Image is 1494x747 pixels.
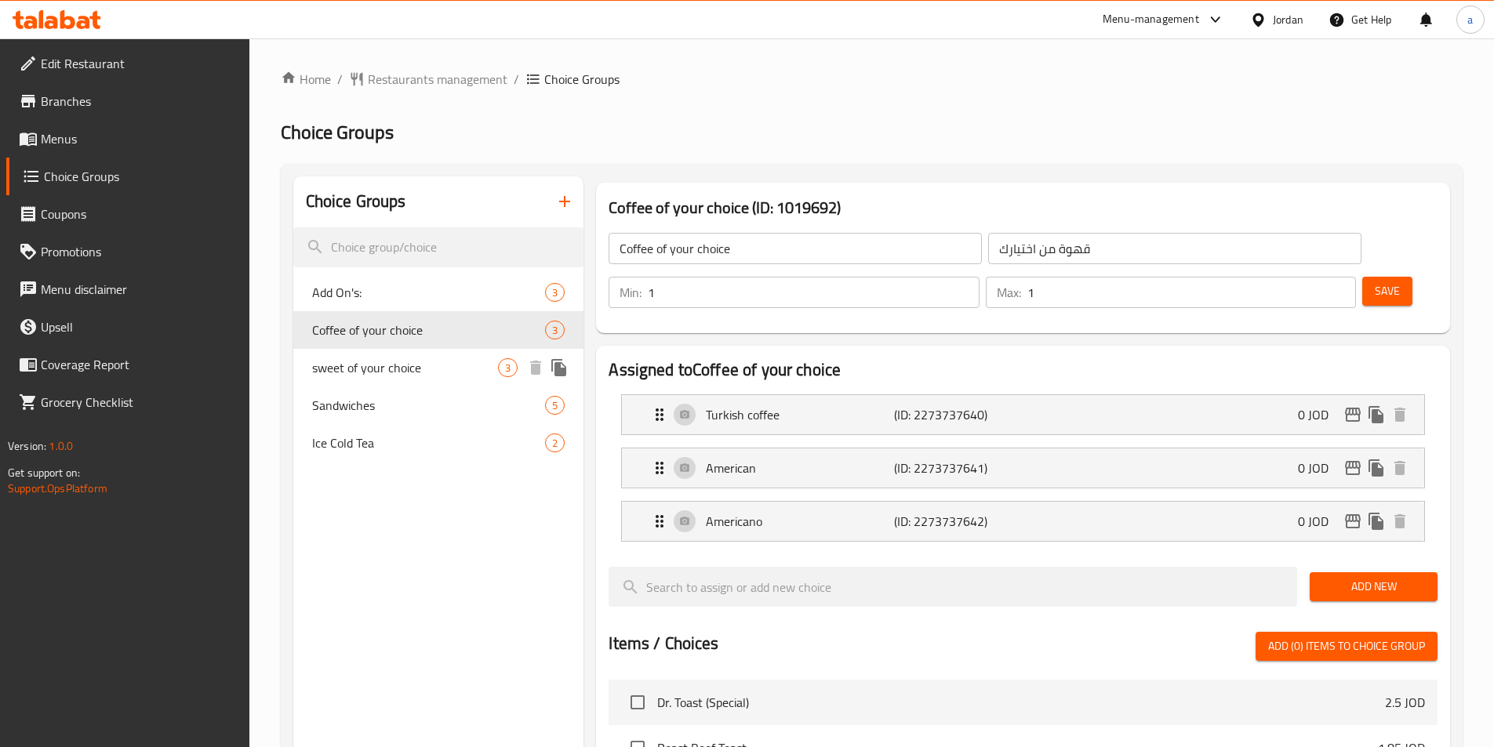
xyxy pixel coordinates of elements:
[312,321,546,339] span: Coffee of your choice
[1375,281,1400,301] span: Save
[706,512,893,531] p: Americano
[546,436,564,451] span: 2
[6,233,249,270] a: Promotions
[293,227,584,267] input: search
[544,70,620,89] span: Choice Groups
[6,383,249,421] a: Grocery Checklist
[1298,459,1341,477] p: 0 JOD
[293,424,584,462] div: Ice Cold Tea2
[1365,456,1388,480] button: duplicate
[1362,277,1412,306] button: Save
[1273,11,1303,28] div: Jordan
[609,441,1438,495] li: Expand
[1341,403,1365,426] button: edit
[41,242,237,261] span: Promotions
[312,358,499,377] span: sweet of your choice
[545,283,565,302] div: Choices
[609,388,1438,441] li: Expand
[6,82,249,120] a: Branches
[41,205,237,223] span: Coupons
[6,158,249,195] a: Choice Groups
[1268,636,1425,656] span: Add (0) items to choice group
[8,478,107,499] a: Support.OpsPlatform
[609,632,718,655] h2: Items / Choices
[293,274,584,311] div: Add On's:3
[1103,10,1199,29] div: Menu-management
[293,311,584,349] div: Coffee of your choice3
[281,70,1463,89] nav: breadcrumb
[524,356,547,379] button: delete
[8,462,80,483] span: Get support on:
[6,308,249,346] a: Upsell
[6,45,249,82] a: Edit Restaurant
[609,567,1297,607] input: search
[547,356,571,379] button: duplicate
[281,114,394,150] span: Choice Groups
[545,321,565,339] div: Choices
[609,358,1438,382] h2: Assigned to Coffee of your choice
[997,283,1021,302] p: Max:
[1365,509,1388,533] button: duplicate
[657,693,1385,712] span: Dr. Toast (Special)
[41,317,237,336] span: Upsell
[306,190,406,213] h2: Choice Groups
[49,436,73,456] span: 1.0.0
[609,495,1438,548] li: Expand
[6,346,249,383] a: Coverage Report
[622,395,1424,434] div: Expand
[1341,456,1365,480] button: edit
[312,396,546,415] span: Sandwiches
[293,349,584,386] div: sweet of your choice3deleteduplicate
[706,459,893,477] p: American
[498,358,518,377] div: Choices
[1256,632,1438,661] button: Add (0) items to choice group
[1388,403,1412,426] button: delete
[41,393,237,412] span: Grocery Checklist
[1341,509,1365,533] button: edit
[1298,405,1341,424] p: 0 JOD
[499,361,517,375] span: 3
[609,195,1438,220] h3: Coffee of your choice (ID: 1019692)
[1388,456,1412,480] button: delete
[41,129,237,148] span: Menus
[622,502,1424,541] div: Expand
[41,280,237,299] span: Menu disclaimer
[894,405,1020,424] p: (ID: 2273737640)
[1298,512,1341,531] p: 0 JOD
[41,92,237,111] span: Branches
[621,686,654,719] span: Select choice
[620,283,642,302] p: Min:
[6,195,249,233] a: Coupons
[368,70,507,89] span: Restaurants management
[1467,11,1473,28] span: a
[6,270,249,308] a: Menu disclaimer
[293,386,584,424] div: Sandwiches5
[1310,572,1438,601] button: Add New
[546,398,564,413] span: 5
[312,433,546,452] span: Ice Cold Tea
[514,70,519,89] li: /
[41,355,237,374] span: Coverage Report
[546,323,564,338] span: 3
[622,448,1424,488] div: Expand
[545,433,565,452] div: Choices
[312,283,546,302] span: Add On's:
[8,436,46,456] span: Version:
[1365,403,1388,426] button: duplicate
[41,54,237,73] span: Edit Restaurant
[546,285,564,300] span: 3
[44,167,237,186] span: Choice Groups
[1388,509,1412,533] button: delete
[894,512,1020,531] p: (ID: 2273737642)
[337,70,343,89] li: /
[1385,693,1425,712] p: 2.5 JOD
[281,70,331,89] a: Home
[894,459,1020,477] p: (ID: 2273737641)
[6,120,249,158] a: Menus
[1322,577,1425,597] span: Add New
[545,396,565,415] div: Choices
[706,405,893,424] p: Turkish coffee
[349,70,507,89] a: Restaurants management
